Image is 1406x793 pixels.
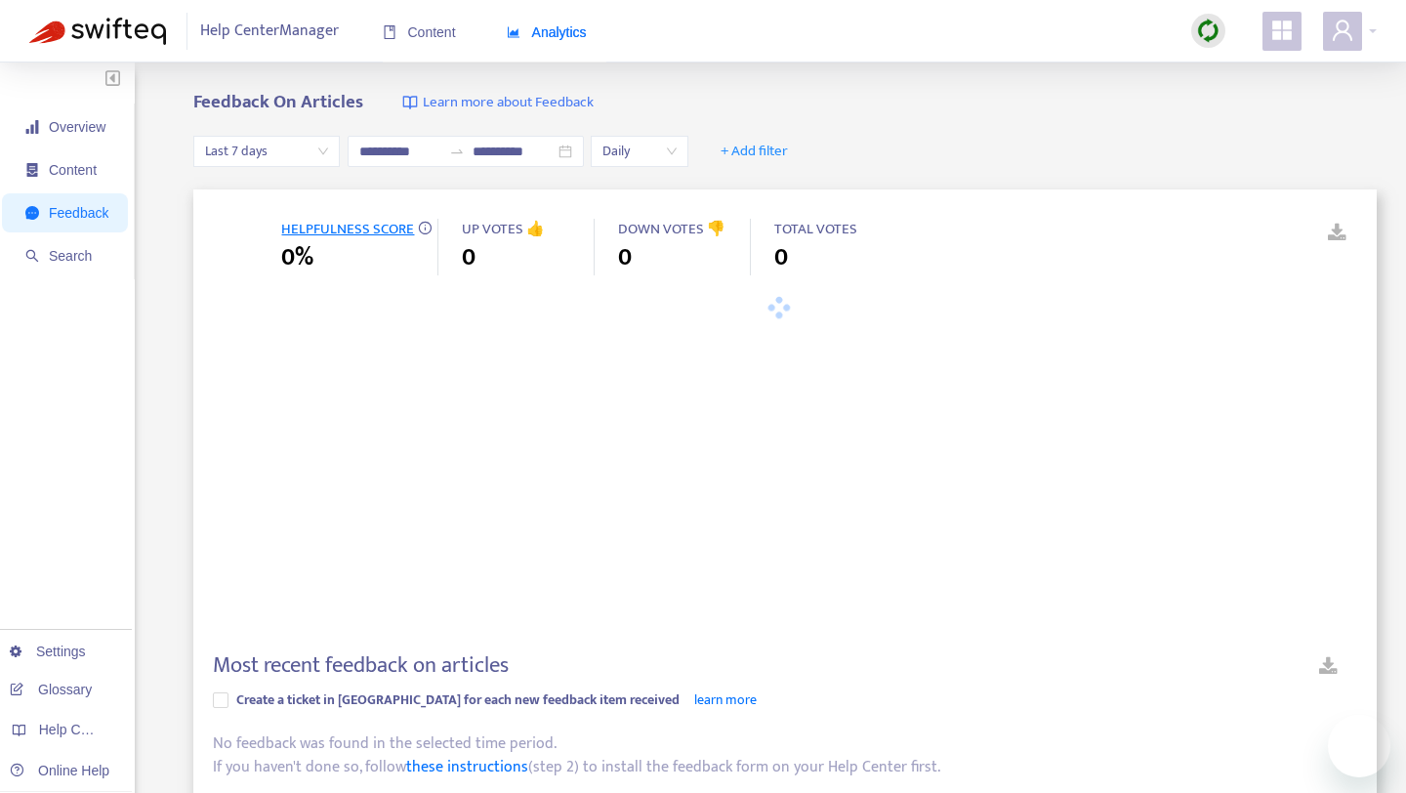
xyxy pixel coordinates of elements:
iframe: Button to launch messaging window [1328,715,1390,777]
span: swap-right [449,144,465,159]
span: 0 [462,240,476,275]
a: Online Help [10,763,109,778]
span: Overview [49,119,105,135]
img: image-link [402,95,418,110]
span: container [25,163,39,177]
span: to [449,144,465,159]
span: Feedback [49,205,108,221]
img: sync.dc5367851b00ba804db3.png [1196,19,1220,43]
span: DOWN VOTES 👎 [618,217,725,241]
span: 0% [281,240,313,275]
a: Glossary [10,682,92,697]
div: If you haven't done so, follow (step 2) to install the feedback form on your Help Center first. [213,756,1357,779]
span: appstore [1270,19,1294,42]
span: UP VOTES 👍 [462,217,545,241]
div: No feedback was found in the selected time period. [213,732,1357,756]
span: 0 [774,240,788,275]
button: + Add filter [706,136,803,167]
span: Analytics [507,24,587,40]
span: + Add filter [721,140,788,163]
img: Swifteq [29,18,166,45]
span: HELPFULNESS SCORE [281,217,414,241]
span: signal [25,120,39,134]
span: Daily [602,137,677,166]
span: Last 7 days [205,137,328,166]
span: Help Center Manager [200,13,339,50]
span: Learn more about Feedback [423,92,594,114]
span: area-chart [507,25,520,39]
b: Feedback On Articles [193,87,363,117]
span: Content [383,24,456,40]
span: Create a ticket in [GEOGRAPHIC_DATA] for each new feedback item received [236,689,680,711]
h4: Most recent feedback on articles [213,652,509,679]
a: Settings [10,644,86,659]
span: Content [49,162,97,178]
span: search [25,249,39,263]
a: Learn more about Feedback [402,92,594,114]
span: TOTAL VOTES [774,217,857,241]
a: learn more [694,689,757,711]
span: 0 [618,240,632,275]
span: message [25,206,39,220]
span: Search [49,248,92,264]
span: user [1331,19,1354,42]
span: Help Centers [39,722,119,737]
span: book [383,25,396,39]
a: these instructions [406,754,528,780]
